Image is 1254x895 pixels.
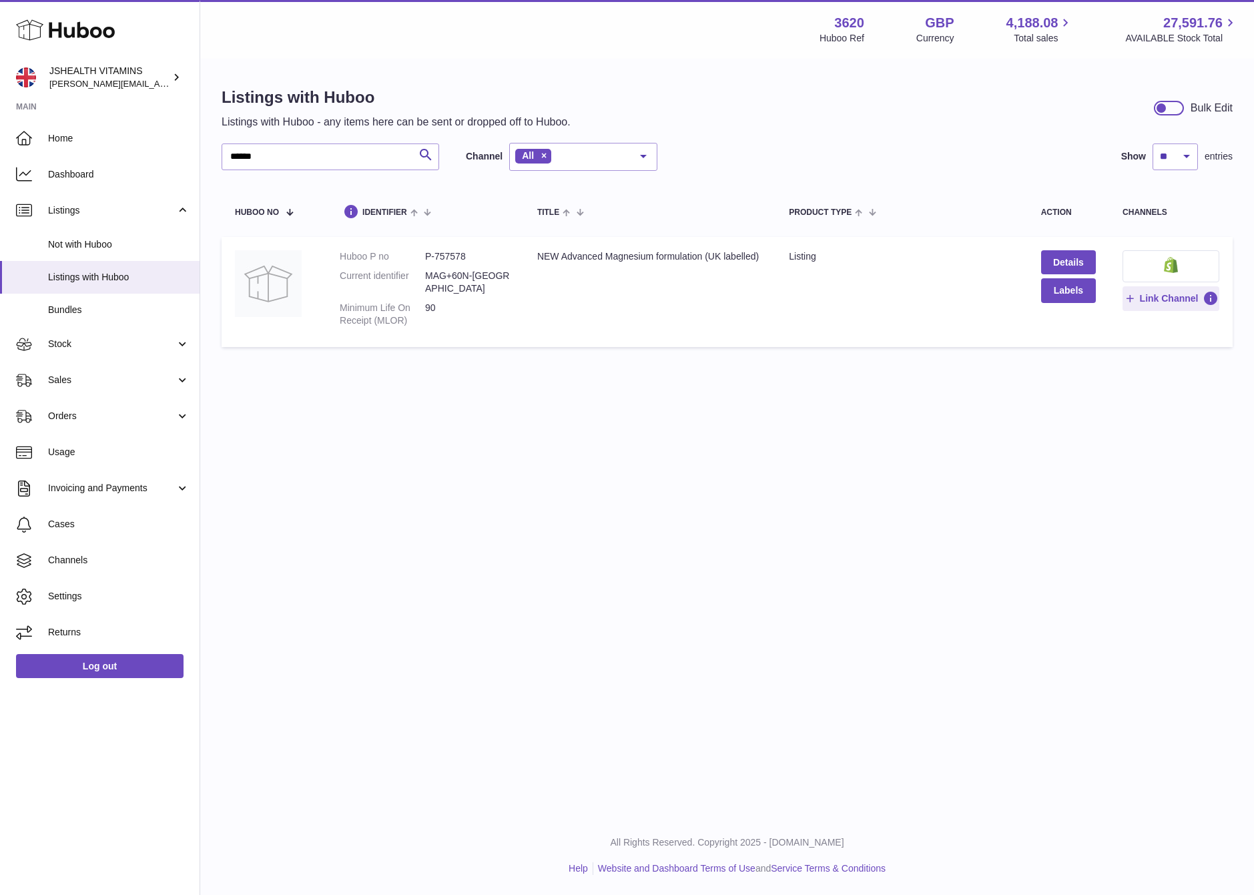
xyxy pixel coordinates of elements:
[49,65,170,90] div: JSHEALTH VITAMINS
[789,208,852,217] span: Product Type
[1163,14,1223,32] span: 27,591.76
[537,208,559,217] span: title
[48,518,190,531] span: Cases
[48,410,176,422] span: Orders
[48,374,176,386] span: Sales
[925,14,954,32] strong: GBP
[48,271,190,284] span: Listings with Huboo
[771,863,886,874] a: Service Terms & Conditions
[598,863,755,874] a: Website and Dashboard Terms of Use
[466,150,503,163] label: Channel
[1041,278,1096,302] button: Labels
[1041,208,1096,217] div: action
[48,590,190,603] span: Settings
[340,302,425,327] dt: Minimum Life On Receipt (MLOR)
[48,168,190,181] span: Dashboard
[1123,208,1219,217] div: channels
[48,238,190,251] span: Not with Huboo
[1041,250,1096,274] a: Details
[537,250,762,263] div: NEW Advanced Magnesium formulation (UK labelled)
[1121,150,1146,163] label: Show
[820,32,864,45] div: Huboo Ref
[425,250,511,263] dd: P-757578
[48,204,176,217] span: Listings
[1006,14,1074,45] a: 4,188.08 Total sales
[48,446,190,459] span: Usage
[916,32,954,45] div: Currency
[340,250,425,263] dt: Huboo P no
[235,208,279,217] span: Huboo no
[235,250,302,317] img: NEW Advanced Magnesium formulation (UK labelled)
[1140,292,1199,304] span: Link Channel
[211,836,1243,849] p: All Rights Reserved. Copyright 2025 - [DOMAIN_NAME]
[16,654,184,678] a: Log out
[48,482,176,495] span: Invoicing and Payments
[48,338,176,350] span: Stock
[425,302,511,327] dd: 90
[1006,14,1058,32] span: 4,188.08
[593,862,886,875] li: and
[1125,32,1238,45] span: AVAILABLE Stock Total
[340,270,425,295] dt: Current identifier
[362,208,407,217] span: identifier
[569,863,588,874] a: Help
[222,87,571,108] h1: Listings with Huboo
[1014,32,1073,45] span: Total sales
[1205,150,1233,163] span: entries
[48,554,190,567] span: Channels
[48,626,190,639] span: Returns
[49,78,268,89] span: [PERSON_NAME][EMAIL_ADDRESS][DOMAIN_NAME]
[425,270,511,295] dd: MAG+60N-[GEOGRAPHIC_DATA]
[222,115,571,129] p: Listings with Huboo - any items here can be sent or dropped off to Huboo.
[522,150,534,161] span: All
[834,14,864,32] strong: 3620
[1191,101,1233,115] div: Bulk Edit
[789,250,1014,263] div: listing
[1125,14,1238,45] a: 27,591.76 AVAILABLE Stock Total
[16,67,36,87] img: francesca@jshealthvitamins.com
[1123,286,1219,310] button: Link Channel
[48,132,190,145] span: Home
[1164,257,1178,273] img: shopify-small.png
[48,304,190,316] span: Bundles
